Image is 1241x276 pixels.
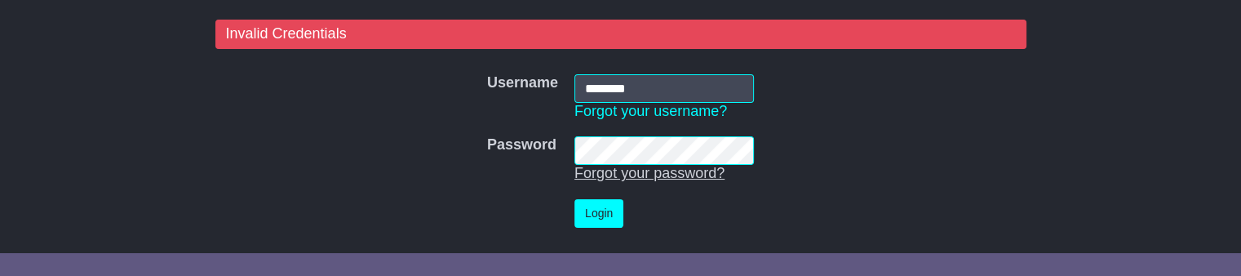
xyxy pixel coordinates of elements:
a: Forgot your password? [574,165,725,181]
a: Forgot your username? [574,103,727,119]
button: Login [574,199,623,228]
label: Username [487,74,558,92]
label: Password [487,136,556,154]
div: Invalid Credentials [215,20,1026,49]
